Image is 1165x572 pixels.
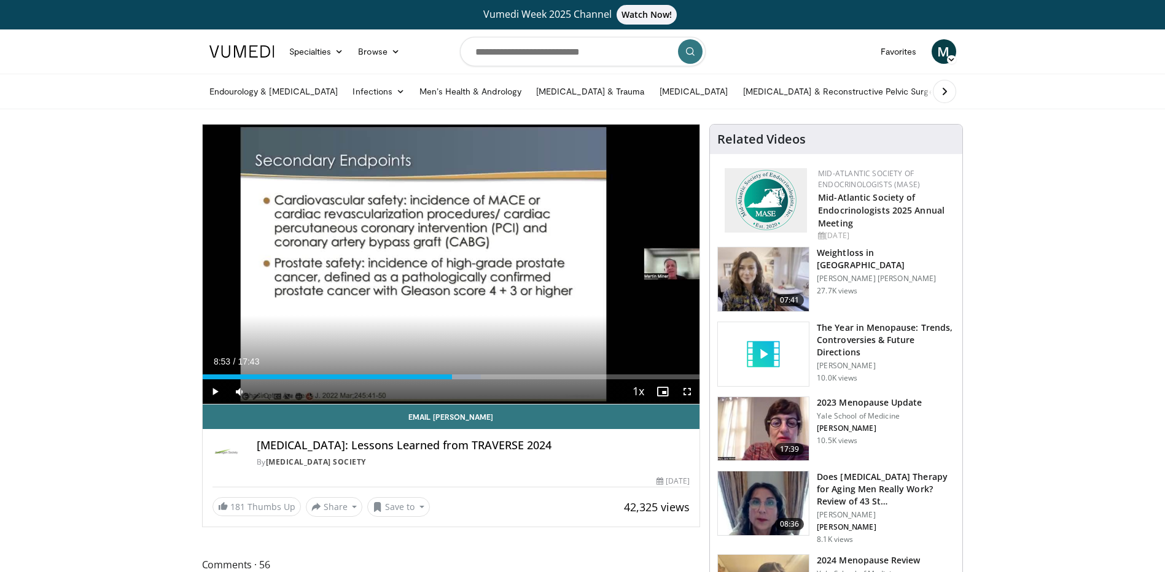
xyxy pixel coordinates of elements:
[282,39,351,64] a: Specialties
[626,379,650,404] button: Playback Rate
[817,373,857,383] p: 10.0K views
[817,535,853,544] p: 8.1K views
[657,476,690,487] div: [DATE]
[227,379,252,404] button: Mute
[718,322,809,386] img: video_placeholder_short.svg
[203,125,700,404] video-js: Video Player
[211,5,954,25] a: Vumedi Week 2025 ChannelWatch Now!
[412,79,529,104] a: Men’s Health & Andrology
[717,132,806,147] h4: Related Videos
[203,404,700,429] a: Email [PERSON_NAME]
[460,37,706,66] input: Search topics, interventions
[351,39,407,64] a: Browse
[817,247,955,271] h3: Weightloss in [GEOGRAPHIC_DATA]
[675,379,699,404] button: Fullscreen
[345,79,412,104] a: Infections
[818,230,953,241] div: [DATE]
[230,501,245,512] span: 181
[817,322,955,358] h3: The Year in Menopause: Trends, Controversies & Future Directions
[306,497,363,517] button: Share
[817,361,955,371] p: [PERSON_NAME]
[817,554,920,566] h3: 2024 Menopause Review
[718,471,809,535] img: 4d4bce34-7cbb-4531-8d0c-5308a71d9d6c.150x105_q85_crop-smart_upscale.jpg
[817,396,922,409] h3: 2023 Menopause Update
[932,39,956,64] a: M
[212,439,242,468] img: Androgen Society
[873,39,924,64] a: Favorites
[725,168,807,233] img: f382488c-070d-4809-84b7-f09b370f5972.png.150x105_q85_autocrop_double_scale_upscale_version-0.2.png
[266,457,366,467] a: [MEDICAL_DATA] Society
[529,79,652,104] a: [MEDICAL_DATA] & Trauma
[817,286,857,296] p: 27.7K views
[367,497,430,517] button: Save to
[718,247,809,311] img: 9983fed1-7565-45be-8934-aef1103ce6e2.150x105_q85_crop-smart_upscale.jpg
[717,322,955,387] a: The Year in Menopause: Trends, Controversies & Future Directions [PERSON_NAME] 10.0K views
[817,436,857,446] p: 10.5K views
[717,247,955,312] a: 07:41 Weightloss in [GEOGRAPHIC_DATA] [PERSON_NAME] [PERSON_NAME] 27.7K views
[736,79,949,104] a: [MEDICAL_DATA] & Reconstructive Pelvic Surgery
[818,168,920,190] a: Mid-Atlantic Society of Endocrinologists (MASE)
[212,497,301,516] a: 181 Thumbs Up
[233,357,236,366] span: /
[717,396,955,462] a: 17:39 2023 Menopause Update Yale School of Medicine [PERSON_NAME] 10.5K views
[817,522,955,532] p: [PERSON_NAME]
[652,79,736,104] a: [MEDICAL_DATA]
[617,5,677,25] span: Watch Now!
[775,294,805,306] span: 07:41
[817,471,955,508] h3: Does [MEDICAL_DATA] Therapy for Aging Men Really Work? Review of 43 St…
[214,357,230,366] span: 8:53
[775,443,805,455] span: 17:39
[717,471,955,544] a: 08:36 Does [MEDICAL_DATA] Therapy for Aging Men Really Work? Review of 43 St… [PERSON_NAME] [PERS...
[202,79,346,104] a: Endourology & [MEDICAL_DATA]
[817,510,955,520] p: [PERSON_NAME]
[203,374,700,379] div: Progress Bar
[624,500,690,514] span: 42,325 views
[817,274,955,284] p: [PERSON_NAME] [PERSON_NAME]
[718,397,809,461] img: 1b7e2ecf-010f-4a61-8cdc-5c411c26c8d3.150x105_q85_crop-smart_upscale.jpg
[209,45,275,58] img: VuMedi Logo
[238,357,259,366] span: 17:43
[257,439,690,452] h4: [MEDICAL_DATA]: Lessons Learned from TRAVERSE 2024
[775,518,805,530] span: 08:36
[650,379,675,404] button: Enable picture-in-picture mode
[817,423,922,433] p: [PERSON_NAME]
[818,191,945,229] a: Mid-Atlantic Society of Endocrinologists 2025 Annual Meeting
[257,457,690,468] div: By
[203,379,227,404] button: Play
[817,411,922,421] p: Yale School of Medicine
